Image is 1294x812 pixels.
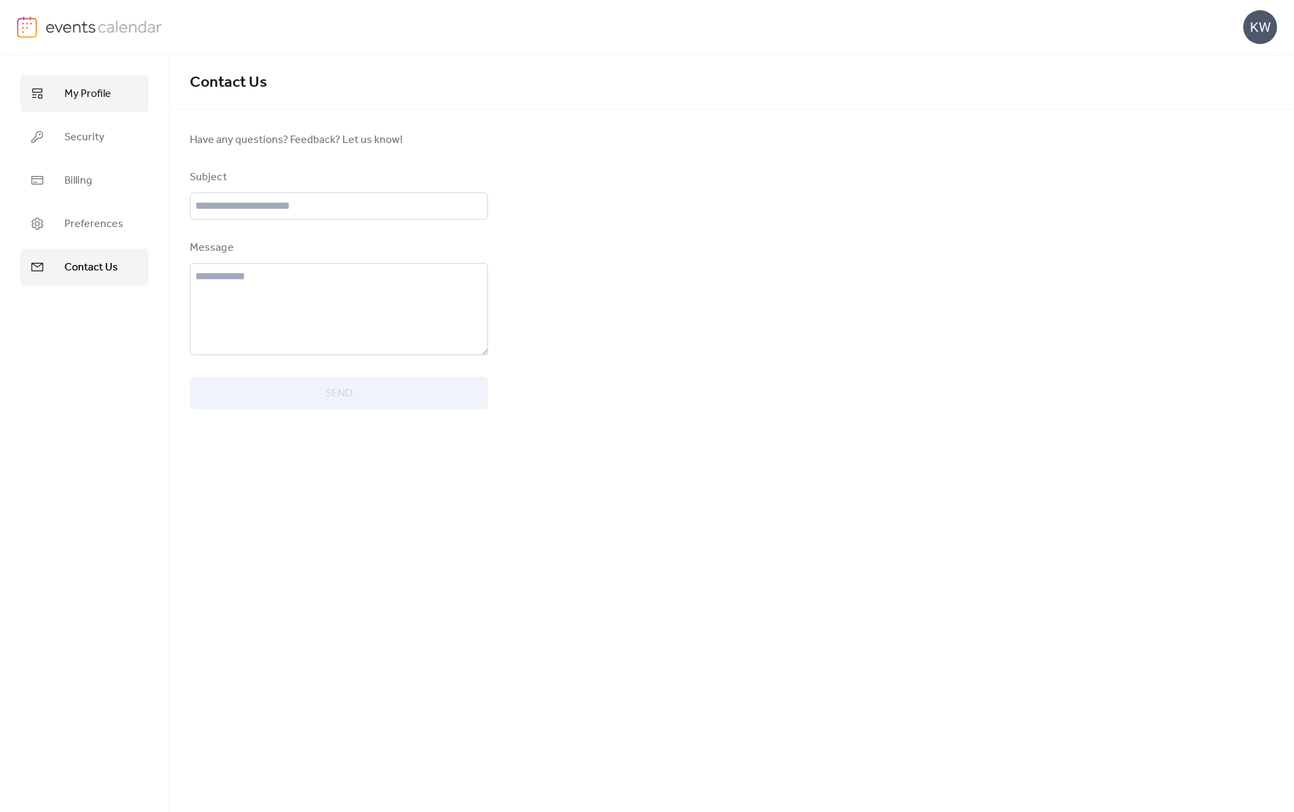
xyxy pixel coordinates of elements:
div: Message [190,240,485,256]
img: logo [17,16,37,38]
a: My Profile [20,75,148,112]
span: Contact Us [190,68,267,98]
span: Preferences [64,216,123,232]
a: Preferences [20,205,148,242]
a: Security [20,119,148,155]
span: Security [64,129,104,146]
span: My Profile [64,86,111,102]
img: logo-type [45,16,163,37]
div: KW [1243,10,1277,44]
span: Have any questions? Feedback? Let us know! [190,132,488,148]
div: Subject [190,169,485,186]
a: Contact Us [20,249,148,285]
span: Billing [64,173,92,189]
span: Contact Us [64,260,118,276]
a: Billing [20,162,148,199]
